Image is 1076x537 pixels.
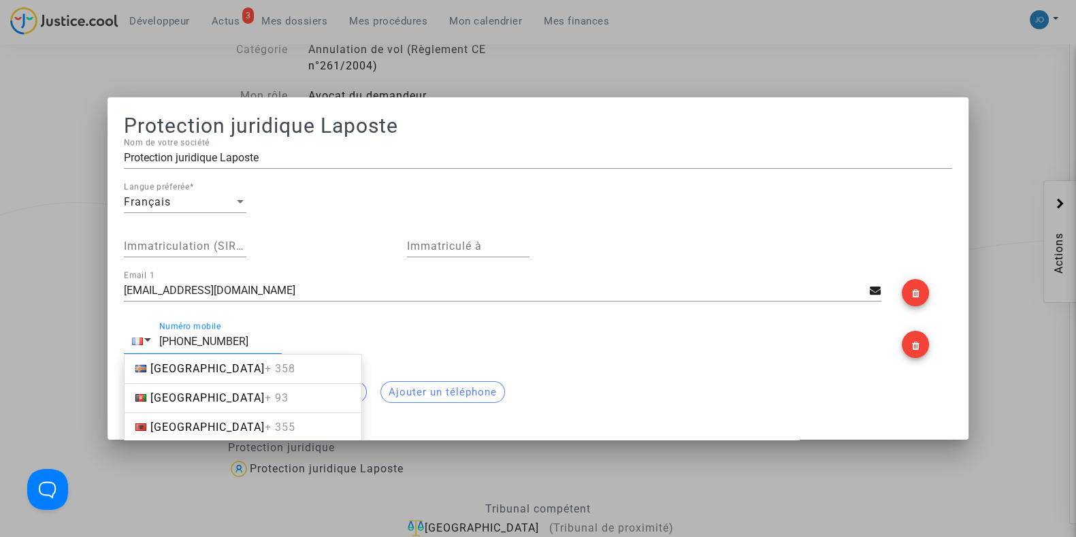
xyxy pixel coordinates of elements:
a: [GEOGRAPHIC_DATA]+ 93 [124,383,362,413]
img: logo_orange.svg [22,22,33,33]
span: + 93 [265,391,289,404]
iframe: Help Scout Beacon - Open [27,469,68,510]
div: Domaine [70,80,105,89]
div: v 4.0.25 [38,22,67,33]
h1: Protection juridique Laposte [124,114,952,138]
img: tab_keywords_by_traffic_grey.svg [154,79,165,90]
a: [GEOGRAPHIC_DATA]+ 355 [124,412,362,442]
a: [GEOGRAPHIC_DATA]+ 358 [124,354,362,384]
span: [GEOGRAPHIC_DATA] [150,362,295,375]
span: Français [124,195,171,208]
button: Ajouter un téléphone [380,381,505,403]
span: [GEOGRAPHIC_DATA] [150,421,295,434]
img: website_grey.svg [22,35,33,46]
div: Mots-clés [169,80,208,89]
img: tab_domain_overview_orange.svg [55,79,66,90]
span: [GEOGRAPHIC_DATA] [150,391,289,404]
span: + 355 [265,421,295,434]
div: Domaine: [DOMAIN_NAME] [35,35,154,46]
span: + 358 [265,362,295,375]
